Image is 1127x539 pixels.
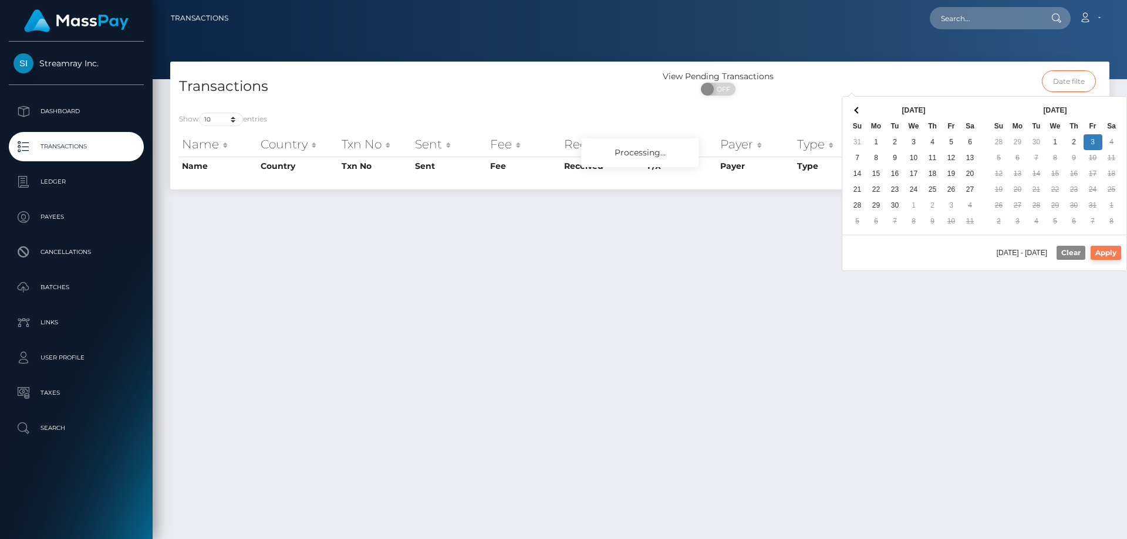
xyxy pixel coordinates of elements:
[1065,134,1084,150] td: 2
[9,343,144,372] a: User Profile
[961,150,980,166] td: 13
[9,378,144,408] a: Taxes
[14,349,139,367] p: User Profile
[1065,150,1084,166] td: 9
[1102,166,1121,182] td: 18
[412,133,487,156] th: Sent
[848,182,867,198] td: 21
[961,166,980,182] td: 20
[905,166,923,182] td: 17
[942,182,961,198] td: 26
[867,198,886,213] td: 29
[561,133,645,156] th: Received
[171,6,228,30] a: Transactions
[1046,118,1065,134] th: We
[923,182,942,198] td: 25
[923,198,942,213] td: 2
[1102,118,1121,134] th: Sa
[886,166,905,182] td: 16
[961,118,980,134] th: Sa
[9,167,144,196] a: Ledger
[14,138,139,155] p: Transactions
[905,150,923,166] td: 10
[923,166,942,182] td: 18
[1084,198,1102,213] td: 31
[942,166,961,182] td: 19
[1084,213,1102,229] td: 7
[923,150,942,166] td: 11
[1065,182,1084,198] td: 23
[487,133,561,156] th: Fee
[717,157,794,175] th: Payer
[1084,166,1102,182] td: 17
[1027,134,1046,150] td: 30
[640,70,797,83] div: View Pending Transactions
[9,308,144,337] a: Links
[179,113,267,126] label: Show entries
[867,213,886,229] td: 6
[1057,246,1085,260] button: Clear
[581,138,699,167] div: Processing...
[179,76,631,97] h4: Transactions
[905,213,923,229] td: 8
[717,133,794,156] th: Payer
[9,58,144,69] span: Streamray Inc.
[645,133,717,156] th: F/X
[867,166,886,182] td: 15
[794,157,870,175] th: Type
[848,150,867,166] td: 7
[1084,182,1102,198] td: 24
[1046,166,1065,182] td: 15
[339,133,412,156] th: Txn No
[1046,134,1065,150] td: 1
[487,157,561,175] th: Fee
[848,213,867,229] td: 5
[1091,246,1121,260] button: Apply
[561,157,645,175] th: Received
[14,314,139,331] p: Links
[1102,150,1121,166] td: 11
[923,213,942,229] td: 9
[1102,213,1121,229] td: 8
[1065,198,1084,213] td: 30
[1027,213,1046,229] td: 4
[1084,150,1102,166] td: 10
[9,238,144,267] a: Cancellations
[867,118,886,134] th: Mo
[1008,134,1027,150] td: 29
[905,198,923,213] td: 1
[905,134,923,150] td: 3
[867,150,886,166] td: 8
[339,157,412,175] th: Txn No
[258,157,339,175] th: Country
[848,118,867,134] th: Su
[14,419,139,437] p: Search
[1102,198,1121,213] td: 1
[990,182,1008,198] td: 19
[1027,182,1046,198] td: 21
[1046,150,1065,166] td: 8
[930,7,1040,29] input: Search...
[961,182,980,198] td: 27
[412,157,487,175] th: Sent
[867,103,961,118] th: [DATE]
[258,133,339,156] th: Country
[14,173,139,191] p: Ledger
[9,132,144,161] a: Transactions
[1027,118,1046,134] th: Tu
[9,97,144,126] a: Dashboard
[1102,134,1121,150] td: 4
[848,134,867,150] td: 31
[1046,198,1065,213] td: 29
[1065,118,1084,134] th: Th
[1065,166,1084,182] td: 16
[886,134,905,150] td: 2
[14,279,139,296] p: Batches
[961,213,980,229] td: 11
[942,198,961,213] td: 3
[1008,103,1102,118] th: [DATE]
[905,118,923,134] th: We
[867,182,886,198] td: 22
[14,103,139,120] p: Dashboard
[1008,118,1027,134] th: Mo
